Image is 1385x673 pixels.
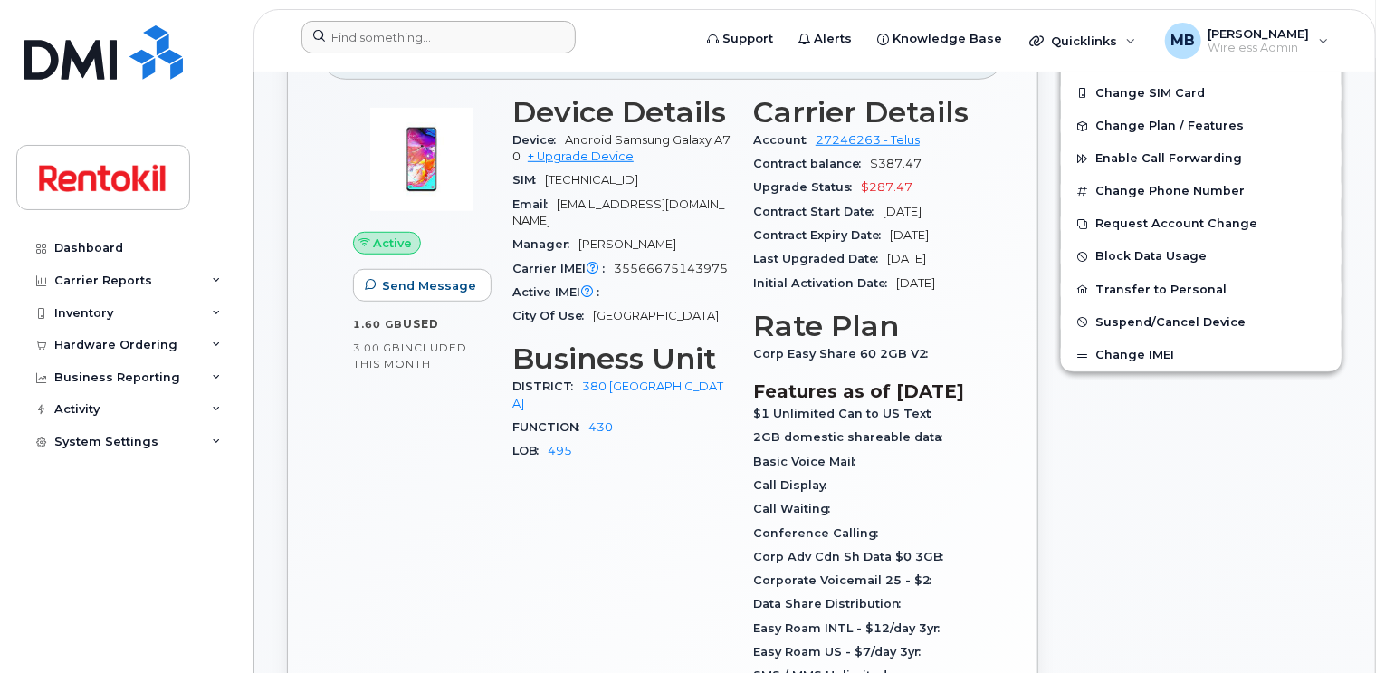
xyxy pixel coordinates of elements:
span: Account [753,133,816,147]
span: DISTRICT [512,380,582,393]
a: 495 [548,444,572,457]
span: [PERSON_NAME] [578,237,676,251]
button: Request Account Change [1061,207,1342,240]
span: [PERSON_NAME] [1208,26,1310,41]
a: 430 [588,420,613,434]
span: 1.60 GB [353,318,403,331]
span: Wireless Admin [1208,41,1310,55]
img: image20231002-4137094-kfxgu9.jpeg [368,105,476,214]
div: Quicklinks [1017,23,1149,59]
button: Send Message [353,269,492,302]
span: Corp Adv Cdn Sh Data $0 3GB [753,550,952,563]
button: Suspend/Cancel Device [1061,306,1342,339]
span: LOB [512,444,548,457]
button: Change IMEI [1061,339,1342,371]
a: Knowledge Base [864,21,1015,57]
span: FUNCTION [512,420,588,434]
span: $387.47 [870,157,922,170]
span: [DATE] [887,252,926,265]
span: [DATE] [890,228,929,242]
span: included this month [353,341,467,370]
button: Transfer to Personal [1061,274,1342,306]
span: Change Plan / Features [1095,120,1244,133]
h3: Business Unit [512,342,731,375]
span: [GEOGRAPHIC_DATA] [593,309,719,322]
span: Device [512,133,565,147]
span: [TECHNICAL_ID] [545,173,638,187]
span: $287.47 [861,180,912,194]
span: Call Display [753,478,836,492]
span: Carrier IMEI [512,262,614,275]
span: Quicklinks [1051,34,1117,48]
span: [DATE] [896,276,935,290]
span: Data Share Distribution [753,597,910,611]
span: $1 Unlimited Can to US Text [753,407,941,420]
span: Contract balance [753,157,870,170]
span: Corp Easy Share 60 2GB V2 [753,347,937,361]
a: + Upgrade Device [528,149,634,163]
span: Easy Roam INTL - $12/day 3yr [753,621,949,635]
h3: Device Details [512,96,731,129]
span: Upgrade Status [753,180,861,194]
h3: Rate Plan [753,310,972,342]
button: Change SIM Card [1061,77,1342,110]
span: Active IMEI [512,285,608,299]
span: Initial Activation Date [753,276,896,290]
span: Contract Expiry Date [753,228,890,242]
span: City Of Use [512,309,593,322]
span: Alerts [814,30,852,48]
button: Change Phone Number [1061,175,1342,207]
span: Knowledge Base [893,30,1002,48]
span: [DATE] [883,205,922,218]
span: 2GB domestic shareable data [753,430,951,444]
span: Manager [512,237,578,251]
span: Android Samsung Galaxy A70 [512,133,731,163]
a: 380 [GEOGRAPHIC_DATA] [512,380,723,409]
button: Change Plan / Features [1061,110,1342,142]
span: MB [1170,30,1195,52]
span: Suspend/Cancel Device [1095,315,1246,329]
span: Send Message [382,277,476,294]
button: Enable Call Forwarding [1061,142,1342,175]
span: Last Upgraded Date [753,252,887,265]
a: Support [694,21,786,57]
span: [EMAIL_ADDRESS][DOMAIN_NAME] [512,197,724,227]
div: Malorie Bell [1152,23,1342,59]
span: Support [722,30,773,48]
span: Enable Call Forwarding [1095,152,1242,166]
a: Alerts [786,21,864,57]
input: Find something... [301,21,576,53]
span: used [403,317,439,331]
span: Email [512,197,557,211]
a: 27246263 - Telus [816,133,920,147]
span: Conference Calling [753,526,887,540]
h3: Features as of [DATE] [753,380,972,402]
span: Contract Start Date [753,205,883,218]
span: Easy Roam US - $7/day 3yr [753,645,930,659]
span: 3.00 GB [353,341,401,354]
span: 35566675143975 [614,262,728,275]
span: Basic Voice Mail [753,455,864,468]
button: Block Data Usage [1061,240,1342,273]
span: SIM [512,173,545,187]
span: Corporate Voicemail 25 - $2 [753,573,941,587]
span: Active [374,235,413,252]
h3: Carrier Details [753,96,972,129]
span: — [608,285,620,299]
span: Call Waiting [753,502,839,515]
